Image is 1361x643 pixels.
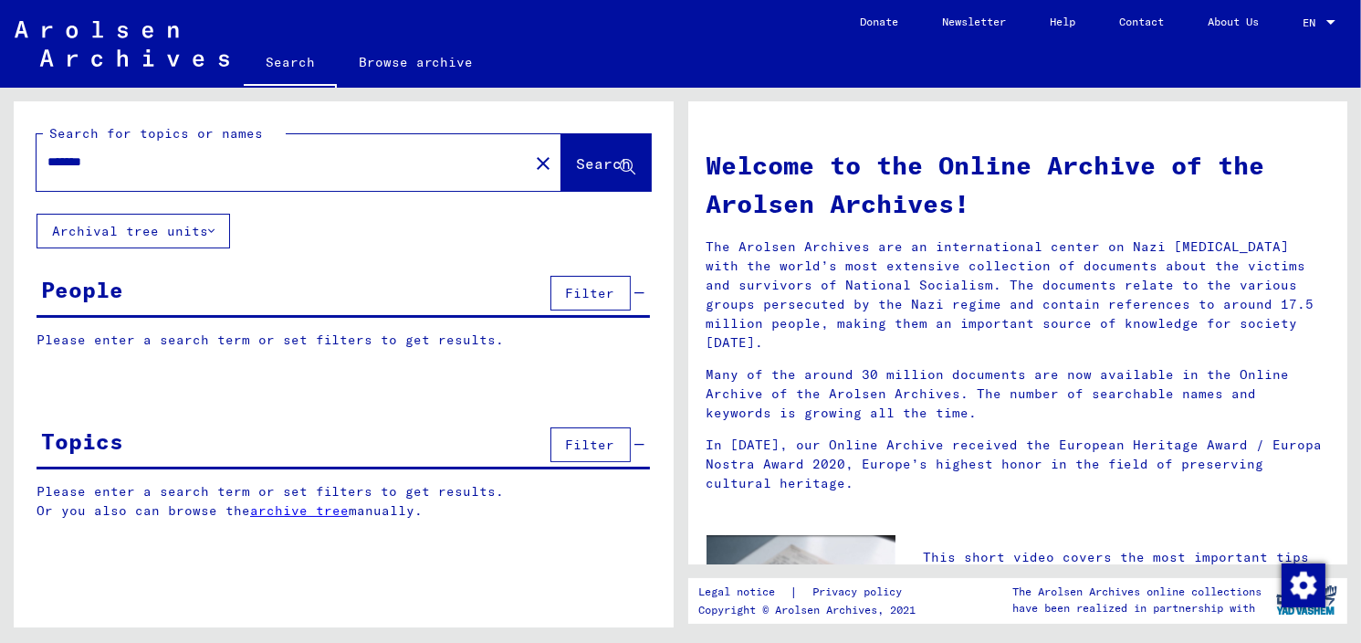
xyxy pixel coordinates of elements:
[550,276,631,311] button: Filter
[1012,600,1262,617] p: have been realized in partnership with
[1012,584,1262,600] p: The Arolsen Archives online collections
[525,144,561,181] button: Clear
[698,583,924,602] div: |
[550,427,631,462] button: Filter
[532,153,554,174] mat-icon: close
[698,583,790,602] a: Legal notice
[566,437,615,453] span: Filter
[923,548,1329,586] p: This short video covers the most important tips for searching the Online Archive.
[37,331,650,350] p: Please enter a search term or set filters to get results.
[37,482,651,521] p: Please enter a search term or set filters to get results. Or you also can browse the manually.
[707,535,895,638] img: video.jpg
[1303,16,1323,29] span: EN
[250,502,349,519] a: archive tree
[707,365,1330,423] p: Many of the around 30 million documents are now available in the Online Archive of the Arolsen Ar...
[1272,577,1341,623] img: yv_logo.png
[798,583,924,602] a: Privacy policy
[244,40,337,88] a: Search
[707,436,1330,493] p: In [DATE], our Online Archive received the European Heritage Award / Europa Nostra Award 2020, Eu...
[41,425,123,458] div: Topics
[561,134,651,191] button: Search
[37,214,230,248] button: Archival tree units
[707,146,1330,223] h1: Welcome to the Online Archive of the Arolsen Archives!
[41,273,123,306] div: People
[49,125,263,142] mat-label: Search for topics or names
[577,154,632,173] span: Search
[15,21,229,67] img: Arolsen_neg.svg
[698,602,924,618] p: Copyright © Arolsen Archives, 2021
[566,285,615,301] span: Filter
[1282,564,1325,607] img: Change consent
[337,40,496,84] a: Browse archive
[707,237,1330,353] p: The Arolsen Archives are an international center on Nazi [MEDICAL_DATA] with the world’s most ext...
[1281,563,1324,606] div: Change consent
